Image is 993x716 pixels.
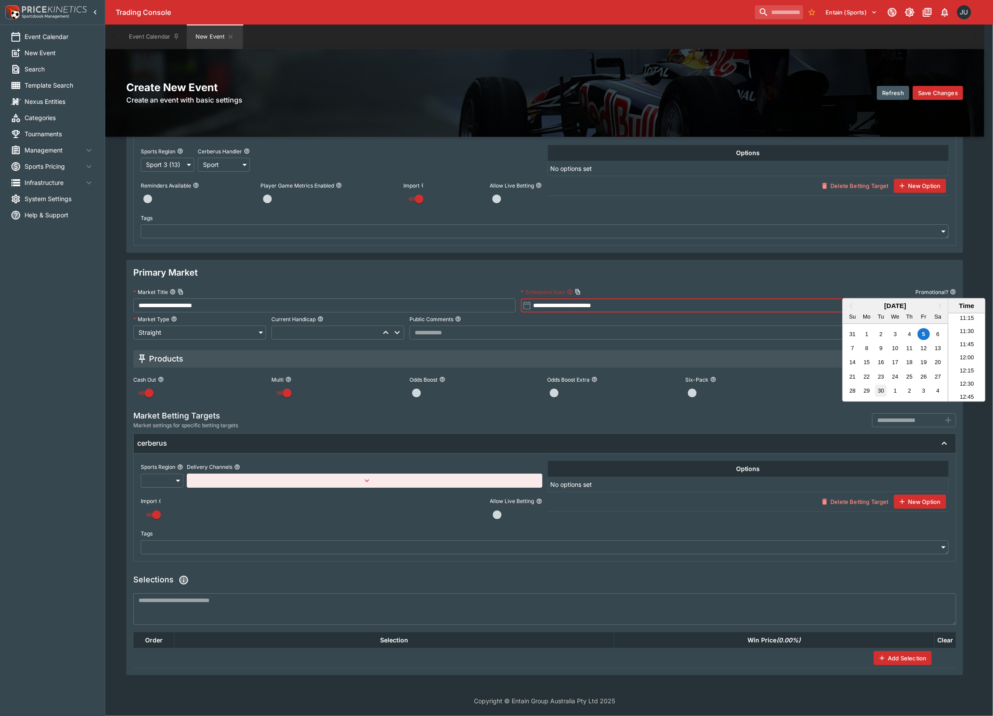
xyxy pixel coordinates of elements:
[847,328,858,340] div: Choose Sunday, August 31st, 2025
[845,327,945,398] div: Month September, 2025
[948,312,986,325] li: 11:15
[861,311,873,323] div: Monday
[875,356,887,368] div: Choose Tuesday, September 16th, 2025
[847,356,858,368] div: Choose Sunday, September 14th, 2025
[950,302,983,309] div: Time
[948,390,986,404] li: 12:45
[934,299,948,313] button: Next Month
[875,385,887,397] div: Choose Tuesday, September 30th, 2025
[918,356,929,368] div: Choose Friday, September 19th, 2025
[889,311,901,323] div: Wednesday
[948,351,986,364] li: 12:00
[842,298,986,402] div: Choose Date and Time
[932,328,944,340] div: Choose Saturday, September 6th, 2025
[932,385,944,397] div: Choose Saturday, October 4th, 2025
[932,311,944,323] div: Saturday
[844,299,858,313] button: Previous Month
[861,371,873,383] div: Choose Monday, September 22nd, 2025
[847,371,858,383] div: Choose Sunday, September 21st, 2025
[904,311,915,323] div: Thursday
[847,385,858,397] div: Choose Sunday, September 28th, 2025
[889,385,901,397] div: Choose Wednesday, October 1st, 2025
[861,356,873,368] div: Choose Monday, September 15th, 2025
[847,342,858,354] div: Choose Sunday, September 7th, 2025
[875,328,887,340] div: Choose Tuesday, September 2nd, 2025
[889,371,901,383] div: Choose Wednesday, September 24th, 2025
[861,328,873,340] div: Choose Monday, September 1st, 2025
[843,302,948,309] h2: [DATE]
[918,311,929,323] div: Friday
[918,328,929,340] div: Choose Friday, September 5th, 2025
[875,371,887,383] div: Choose Tuesday, September 23rd, 2025
[861,385,873,397] div: Choose Monday, September 29th, 2025
[932,356,944,368] div: Choose Saturday, September 20th, 2025
[861,342,873,354] div: Choose Monday, September 8th, 2025
[918,371,929,383] div: Choose Friday, September 26th, 2025
[948,313,986,401] ul: Time
[948,377,986,390] li: 12:30
[932,371,944,383] div: Choose Saturday, September 27th, 2025
[904,328,915,340] div: Choose Thursday, September 4th, 2025
[918,342,929,354] div: Choose Friday, September 12th, 2025
[904,342,915,354] div: Choose Thursday, September 11th, 2025
[904,385,915,397] div: Choose Thursday, October 2nd, 2025
[918,385,929,397] div: Choose Friday, October 3rd, 2025
[889,342,901,354] div: Choose Wednesday, September 10th, 2025
[875,342,887,354] div: Choose Tuesday, September 9th, 2025
[948,325,986,338] li: 11:30
[948,364,986,377] li: 12:15
[847,311,858,323] div: Sunday
[948,338,986,351] li: 11:45
[889,356,901,368] div: Choose Wednesday, September 17th, 2025
[904,356,915,368] div: Choose Thursday, September 18th, 2025
[932,342,944,354] div: Choose Saturday, September 13th, 2025
[889,328,901,340] div: Choose Wednesday, September 3rd, 2025
[875,311,887,323] div: Tuesday
[904,371,915,383] div: Choose Thursday, September 25th, 2025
